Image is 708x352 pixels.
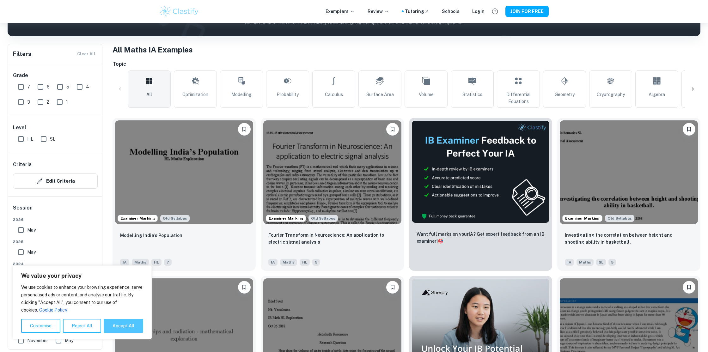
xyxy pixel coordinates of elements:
p: Modelling India’s Population [120,232,182,239]
span: Geometry [555,91,575,98]
span: IA [565,259,574,266]
span: Probability [277,91,299,98]
p: Want full marks on your IA ? Get expert feedback from an IB examiner! [417,231,545,245]
button: Please log in to bookmark exemplars [386,281,399,294]
img: Clastify logo [159,5,199,18]
h6: Topic [113,60,700,68]
span: HL [27,136,33,143]
h6: Grade [13,72,98,79]
p: Review [368,8,389,15]
span: Volume [419,91,434,98]
span: All [146,91,152,98]
span: Maths [132,259,149,266]
span: Statistics [462,91,482,98]
img: Maths IA example thumbnail: Modelling India’s Population [115,120,253,224]
span: 2024 [13,261,98,267]
span: Calculus [325,91,343,98]
span: 3 [27,99,30,106]
span: Old Syllabus [605,215,634,222]
div: We value your privacy [13,265,152,339]
span: Optimization [182,91,208,98]
h6: Level [13,124,98,131]
span: 1 [66,99,68,106]
button: Accept All [104,319,143,333]
span: Old Syllabus [160,215,190,222]
img: Maths IA example thumbnail: Investigating the correlation between he [560,120,698,224]
span: Differential Equations [500,91,537,105]
span: Modelling [231,91,252,98]
p: Fourier Transform in Neuroscience: An application to electric signal analysis [268,232,396,246]
span: May [27,227,36,234]
img: Thumbnail [412,120,550,223]
a: Examiner MarkingAlthough this IA is written for the old math syllabus (last exam in November 2020... [557,118,700,271]
span: Algebra [649,91,665,98]
p: Exemplars [326,8,355,15]
div: Although this IA is written for the old math syllabus (last exam in November 2020), the current I... [160,215,190,222]
span: Maths [280,259,297,266]
a: ThumbnailWant full marks on yourIA? Get expert feedback from an IB examiner! [409,118,552,271]
span: Cryptography [597,91,625,98]
button: Reject All [63,319,101,333]
span: Examiner Marking [266,215,306,221]
p: We use cookies to enhance your browsing experience, serve personalised ads or content, and analys... [21,283,143,314]
button: Please log in to bookmark exemplars [238,281,251,294]
span: Examiner Marking [118,215,157,221]
a: Examiner MarkingAlthough this IA is written for the old math syllabus (last exam in November 2020... [113,118,256,271]
a: Login [472,8,485,15]
button: Please log in to bookmark exemplars [386,123,399,136]
span: IA [120,259,129,266]
span: 6 [47,83,50,90]
h6: Session [13,204,98,217]
p: Investigating the correlation between height and shooting ability in basketball. [565,232,693,246]
span: May [65,337,73,344]
button: Edit Criteria [13,173,98,189]
a: Tutoring [405,8,429,15]
a: Schools [442,8,460,15]
span: 2025 [13,239,98,245]
span: Examiner Marking [563,215,602,221]
span: Surface Area [366,91,394,98]
span: 5 [312,259,320,266]
span: Old Syllabus [308,215,338,222]
span: 5 [66,83,69,90]
span: May [27,249,36,256]
span: 2 [47,99,49,106]
button: Help and Feedback [490,6,500,17]
span: IA [268,259,278,266]
span: SL [50,136,55,143]
span: 2026 [13,217,98,222]
p: Not sure what to search for? You can always look through our example Internal Assessments below f... [13,20,695,26]
button: Please log in to bookmark exemplars [238,123,251,136]
span: SL [596,259,606,266]
h6: Criteria [13,161,32,168]
h1: All Maths IA Examples [113,44,700,55]
span: 🎯 [438,239,443,244]
span: November [27,337,48,344]
span: 5 [608,259,616,266]
img: Maths IA example thumbnail: Fourier Transform in Neuroscience: An ap [263,120,401,224]
h6: Filters [13,50,31,58]
span: HL [151,259,162,266]
button: Customise [21,319,60,333]
div: Although this IA is written for the old math syllabus (last exam in November 2020), the current I... [308,215,338,222]
span: 7 [164,259,172,266]
a: Cookie Policy [39,307,67,313]
span: 7 [27,83,30,90]
div: Although this IA is written for the old math syllabus (last exam in November 2020), the current I... [605,215,634,222]
button: Please log in to bookmark exemplars [683,123,695,136]
a: Examiner MarkingAlthough this IA is written for the old math syllabus (last exam in November 2020... [261,118,404,271]
button: JOIN FOR FREE [505,6,549,17]
span: HL [300,259,310,266]
button: Please log in to bookmark exemplars [683,281,695,294]
span: Maths [577,259,594,266]
p: We value your privacy [21,272,143,280]
span: 4 [86,83,89,90]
